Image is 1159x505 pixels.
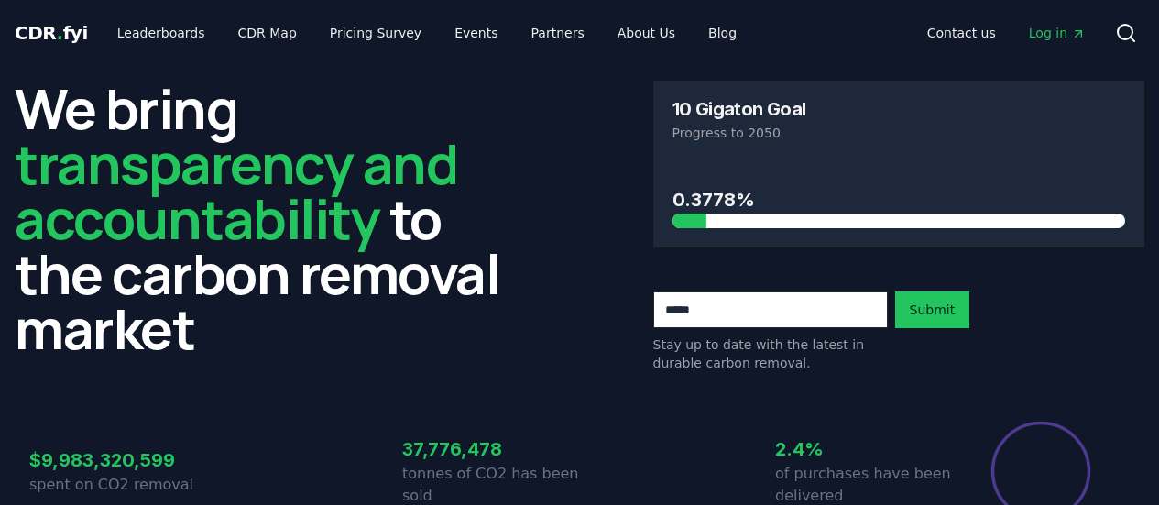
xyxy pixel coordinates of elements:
[15,81,507,356] h2: We bring to the carbon removal market
[103,16,751,49] nav: Main
[895,291,970,328] button: Submit
[29,446,207,474] h3: $9,983,320,599
[1014,16,1100,49] a: Log in
[402,435,580,463] h3: 37,776,478
[15,22,88,44] span: CDR fyi
[672,100,806,118] h3: 10 Gigaton Goal
[57,22,63,44] span: .
[653,335,888,372] p: Stay up to date with the latest in durable carbon removal.
[15,126,457,256] span: transparency and accountability
[29,474,207,496] p: spent on CO2 removal
[1029,24,1086,42] span: Log in
[672,186,1126,214] h3: 0.3778%
[913,16,1011,49] a: Contact us
[775,435,953,463] h3: 2.4%
[603,16,690,49] a: About Us
[103,16,220,49] a: Leaderboards
[440,16,512,49] a: Events
[913,16,1100,49] nav: Main
[15,20,88,46] a: CDR.fyi
[224,16,312,49] a: CDR Map
[517,16,599,49] a: Partners
[672,124,1126,142] p: Progress to 2050
[315,16,436,49] a: Pricing Survey
[694,16,751,49] a: Blog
